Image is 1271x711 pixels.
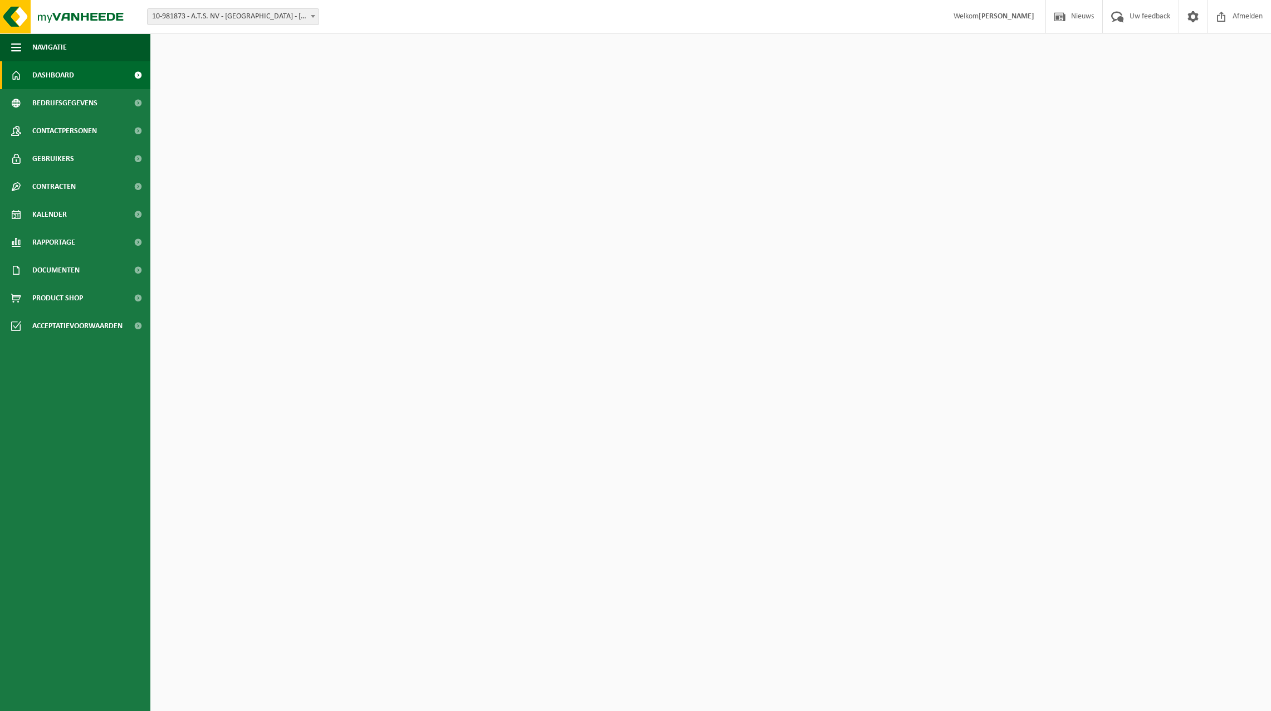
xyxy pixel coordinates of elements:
span: Acceptatievoorwaarden [32,312,123,340]
span: Contracten [32,173,76,201]
span: Contactpersonen [32,117,97,145]
span: 10-981873 - A.T.S. NV - LANGERBRUGGE - GENT [148,9,319,25]
span: Product Shop [32,284,83,312]
span: Kalender [32,201,67,228]
span: Documenten [32,256,80,284]
span: Navigatie [32,33,67,61]
span: Rapportage [32,228,75,256]
span: Gebruikers [32,145,74,173]
strong: [PERSON_NAME] [979,12,1034,21]
span: Dashboard [32,61,74,89]
span: 10-981873 - A.T.S. NV - LANGERBRUGGE - GENT [147,8,319,25]
span: Bedrijfsgegevens [32,89,97,117]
